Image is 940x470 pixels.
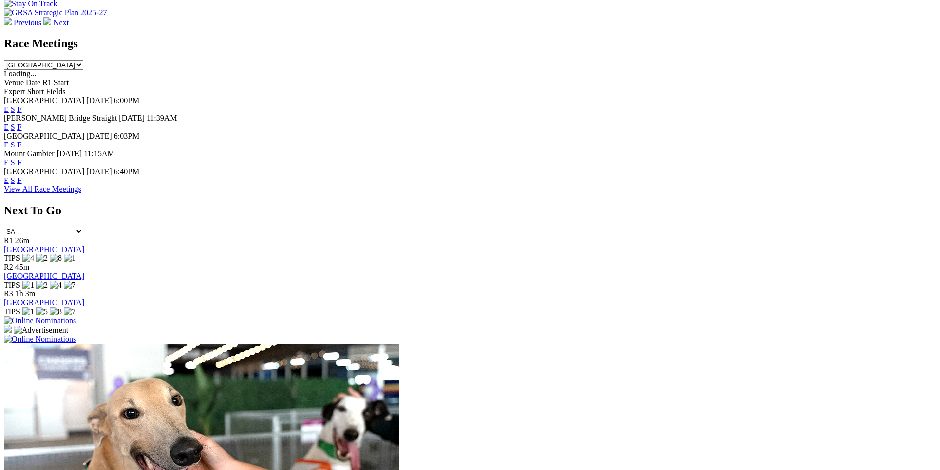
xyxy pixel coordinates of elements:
a: F [17,123,22,131]
span: [GEOGRAPHIC_DATA] [4,96,84,105]
a: [GEOGRAPHIC_DATA] [4,272,84,280]
span: 6:40PM [114,167,140,176]
a: Next [43,18,69,27]
img: 8 [50,254,62,263]
a: F [17,105,22,113]
a: S [11,158,15,167]
a: E [4,158,9,167]
img: 2 [36,254,48,263]
a: Previous [4,18,43,27]
img: 2 [36,281,48,289]
img: 1 [22,307,34,316]
span: 6:00PM [114,96,140,105]
span: [DATE] [119,114,145,122]
a: S [11,105,15,113]
a: [GEOGRAPHIC_DATA] [4,298,84,307]
span: 11:15AM [84,149,114,158]
a: F [17,141,22,149]
span: Fields [46,87,65,96]
a: E [4,123,9,131]
span: Expert [4,87,25,96]
img: 4 [22,254,34,263]
span: [GEOGRAPHIC_DATA] [4,167,84,176]
span: [DATE] [57,149,82,158]
a: S [11,123,15,131]
img: Advertisement [14,326,68,335]
span: [PERSON_NAME] Bridge Straight [4,114,117,122]
span: [DATE] [86,96,112,105]
span: Date [26,78,40,87]
img: 7 [64,281,75,289]
img: 8 [50,307,62,316]
img: chevron-right-pager-white.svg [43,17,51,25]
span: 11:39AM [147,114,177,122]
h2: Race Meetings [4,37,936,50]
span: [DATE] [86,132,112,140]
span: 6:03PM [114,132,140,140]
a: F [17,158,22,167]
a: View All Race Meetings [4,185,81,193]
span: Venue [4,78,24,87]
img: GRSA Strategic Plan 2025-27 [4,8,107,17]
a: E [4,105,9,113]
span: TIPS [4,307,20,316]
a: E [4,141,9,149]
span: Mount Gambier [4,149,55,158]
img: 15187_Greyhounds_GreysPlayCentral_Resize_SA_WebsiteBanner_300x115_2025.jpg [4,325,12,333]
span: R1 Start [42,78,69,87]
span: R3 [4,289,13,298]
a: F [17,176,22,184]
a: E [4,176,9,184]
span: TIPS [4,281,20,289]
span: R1 [4,236,13,245]
span: Next [53,18,69,27]
img: 7 [64,307,75,316]
img: Online Nominations [4,316,76,325]
span: Loading... [4,70,36,78]
img: 5 [36,307,48,316]
img: 1 [64,254,75,263]
span: R2 [4,263,13,271]
span: TIPS [4,254,20,262]
img: Online Nominations [4,335,76,344]
h2: Next To Go [4,204,936,217]
span: Previous [14,18,41,27]
img: chevron-left-pager-white.svg [4,17,12,25]
span: [GEOGRAPHIC_DATA] [4,132,84,140]
img: 4 [50,281,62,289]
span: 45m [15,263,29,271]
span: 26m [15,236,29,245]
span: [DATE] [86,167,112,176]
span: Short [27,87,44,96]
a: S [11,176,15,184]
a: S [11,141,15,149]
a: [GEOGRAPHIC_DATA] [4,245,84,253]
span: 1h 3m [15,289,35,298]
img: 1 [22,281,34,289]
